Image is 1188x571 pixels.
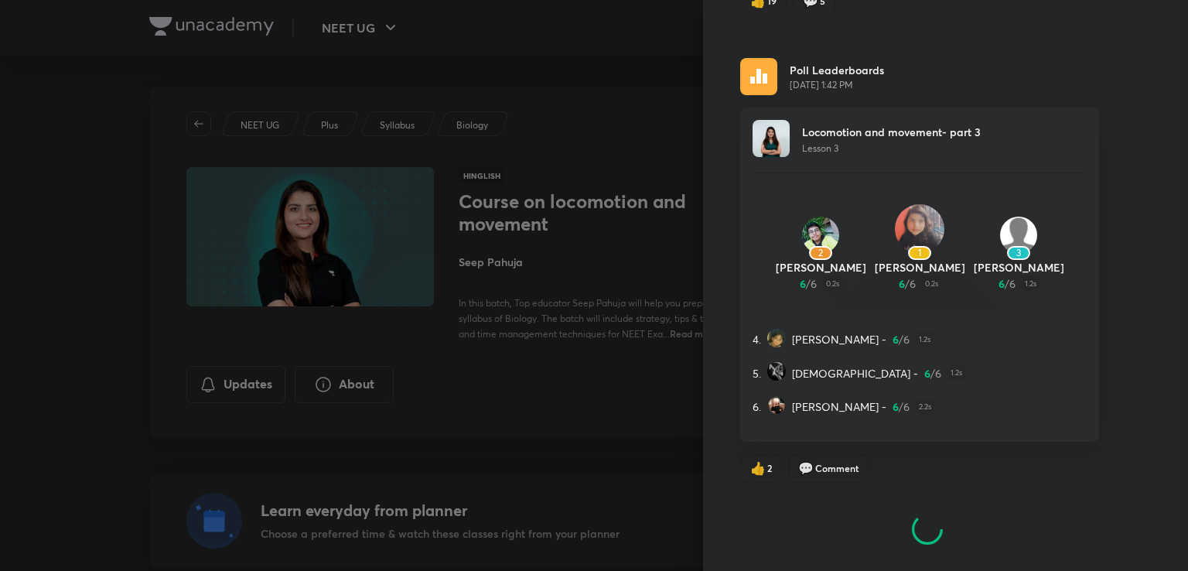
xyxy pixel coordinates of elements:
span: / [930,365,935,381]
span: 6 [1009,275,1016,292]
img: Avatar [1000,217,1037,254]
span: / [1005,275,1009,292]
span: 6 [935,365,941,381]
span: 2.2s [916,398,934,415]
span: 6 [910,275,916,292]
p: [PERSON_NAME] [771,259,870,275]
span: / [806,275,811,292]
p: Poll Leaderboards [790,62,884,78]
span: [PERSON_NAME] - [792,398,886,415]
p: [PERSON_NAME] [870,259,969,275]
span: / [899,331,903,347]
span: 6 [999,275,1005,292]
span: 6 [903,331,910,347]
img: Avatar [753,120,790,157]
span: 1.2s [947,365,965,381]
span: 6. [753,398,761,415]
span: [DATE] 1:42 PM [790,78,884,92]
span: 5. [753,365,761,381]
span: Comment [815,461,859,475]
span: 1.2s [916,331,934,347]
span: [PERSON_NAME] - [792,331,886,347]
span: Lesson 3 [802,142,838,154]
span: 0.2s [922,275,941,292]
span: 6 [893,331,899,347]
img: Avatar [767,329,786,347]
div: 3 [1007,246,1030,260]
span: 6 [893,398,899,415]
div: 2 [809,246,832,260]
span: 6 [811,275,817,292]
p: Locomotion and movement- part 3 [802,124,981,140]
img: rescheduled [740,58,777,95]
span: / [905,275,910,292]
span: like [750,461,766,475]
span: [DEMOGRAPHIC_DATA] - [792,365,918,381]
img: Avatar [767,362,786,381]
span: 6 [924,365,930,381]
span: / [899,398,903,415]
span: 6 [899,275,905,292]
span: 6 [903,398,910,415]
span: 4. [753,331,761,347]
span: 6 [800,275,806,292]
span: 2 [767,461,772,475]
img: Avatar [767,396,786,415]
img: Avatar [802,217,839,254]
span: comment [798,461,814,475]
p: [PERSON_NAME] [969,259,1068,275]
span: 0.2s [823,275,842,292]
span: 1.2s [1022,275,1039,292]
div: 1 [908,246,931,260]
img: Avatar [895,204,944,254]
